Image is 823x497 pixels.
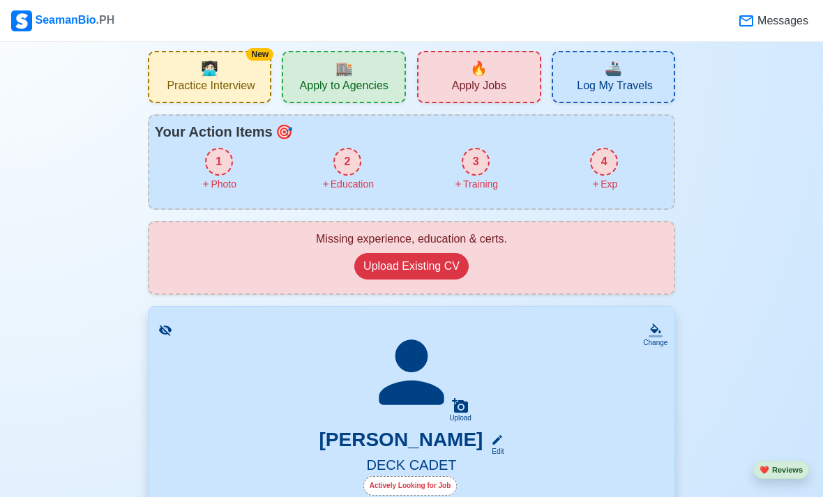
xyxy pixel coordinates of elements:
span: new [470,58,488,79]
div: New [246,48,273,61]
div: Edit [485,446,504,457]
span: interview [201,58,218,79]
span: agencies [335,58,353,79]
div: Exp [591,177,617,192]
img: Logo [11,10,32,31]
div: Change [643,337,667,348]
div: Training [453,177,498,192]
span: Log My Travels [577,79,652,96]
div: Actively Looking for Job [363,476,458,496]
span: Apply Jobs [452,79,506,96]
div: 2 [333,148,361,176]
div: Missing experience, education & certs. [160,231,663,247]
span: todo [275,121,293,142]
div: 4 [590,148,618,176]
button: Upload Existing CV [354,253,469,280]
div: Your Action Items [155,121,669,142]
button: heartReviews [753,461,809,480]
span: travel [605,58,622,79]
div: Upload [449,414,471,422]
div: Education [321,177,374,192]
span: heart [760,466,769,474]
span: Practice Interview [167,79,255,96]
h5: DECK CADET [165,457,658,476]
div: SeamanBio [11,10,114,31]
div: 3 [462,148,490,176]
div: 1 [205,148,233,176]
div: Photo [201,177,236,192]
span: Messages [755,13,808,29]
span: Apply to Agencies [300,79,388,96]
span: .PH [96,14,115,26]
h3: [PERSON_NAME] [319,428,483,457]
